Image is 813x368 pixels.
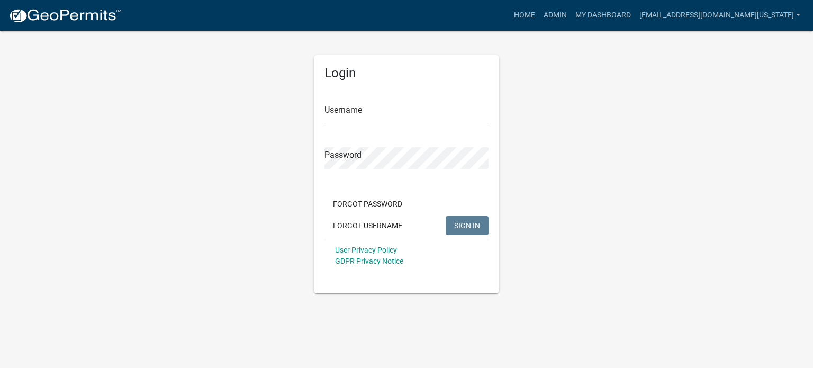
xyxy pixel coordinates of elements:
button: Forgot Password [324,194,411,213]
a: Home [510,5,539,25]
a: User Privacy Policy [335,246,397,254]
button: SIGN IN [446,216,489,235]
h5: Login [324,66,489,81]
button: Forgot Username [324,216,411,235]
span: SIGN IN [454,221,480,229]
a: [EMAIL_ADDRESS][DOMAIN_NAME][US_STATE] [635,5,805,25]
a: My Dashboard [571,5,635,25]
a: GDPR Privacy Notice [335,257,403,265]
a: Admin [539,5,571,25]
